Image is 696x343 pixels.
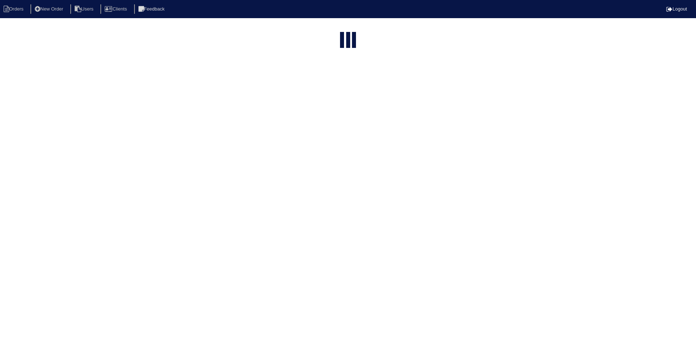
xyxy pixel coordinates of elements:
a: Clients [100,6,133,12]
a: Logout [666,6,687,12]
li: Users [70,4,99,14]
a: New Order [30,6,69,12]
div: loading... [346,32,350,50]
li: New Order [30,4,69,14]
a: Users [70,6,99,12]
li: Feedback [134,4,170,14]
li: Clients [100,4,133,14]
